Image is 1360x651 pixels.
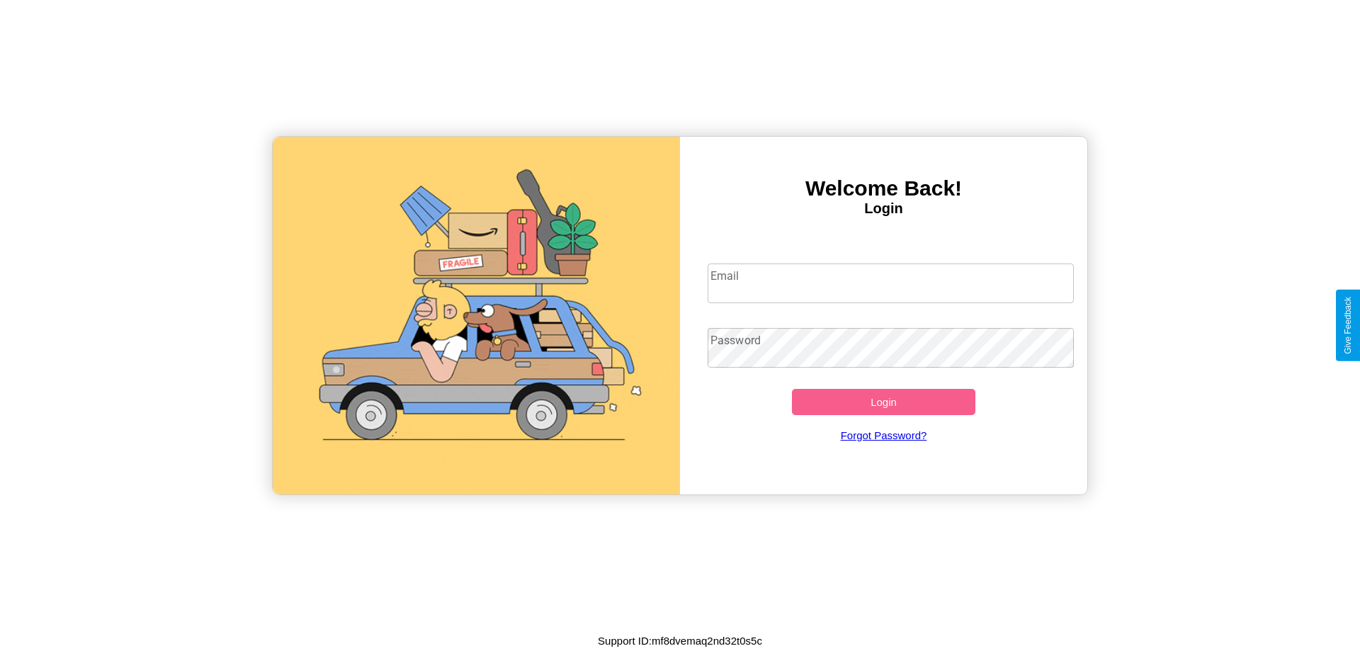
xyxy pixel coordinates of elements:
[273,137,680,494] img: gif
[680,200,1087,217] h4: Login
[680,176,1087,200] h3: Welcome Back!
[792,389,975,415] button: Login
[598,631,762,650] p: Support ID: mf8dvemaq2nd32t0s5c
[701,415,1067,455] a: Forgot Password?
[1343,297,1353,354] div: Give Feedback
